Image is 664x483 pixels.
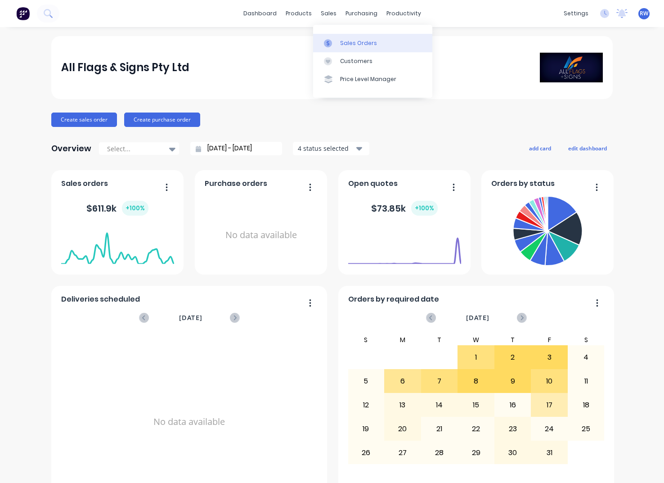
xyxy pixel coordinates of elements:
[122,201,148,216] div: + 100 %
[340,57,372,65] div: Customers
[422,370,458,393] div: 7
[422,394,458,416] div: 14
[540,53,603,82] img: All Flags & Signs Pty Ltd
[422,442,458,464] div: 28
[531,394,567,416] div: 17
[458,442,494,464] div: 29
[371,201,438,216] div: $ 73.85k
[458,394,494,416] div: 15
[205,193,318,278] div: No data available
[385,442,421,464] div: 27
[494,334,531,345] div: T
[61,178,108,189] span: Sales orders
[411,201,438,216] div: + 100 %
[531,442,567,464] div: 31
[340,39,377,47] div: Sales Orders
[568,394,604,416] div: 18
[348,370,384,393] div: 5
[316,7,341,20] div: sales
[179,313,202,323] span: [DATE]
[16,7,30,20] img: Factory
[568,370,604,393] div: 11
[523,142,557,154] button: add card
[313,52,432,70] a: Customers
[205,178,267,189] span: Purchase orders
[531,346,567,369] div: 3
[421,334,458,345] div: T
[124,113,200,127] button: Create purchase order
[495,370,531,393] div: 9
[568,346,604,369] div: 4
[385,370,421,393] div: 6
[384,334,421,345] div: M
[531,334,568,345] div: F
[293,142,369,155] button: 4 status selected
[495,442,531,464] div: 30
[348,334,385,345] div: S
[458,418,494,440] div: 22
[531,370,567,393] div: 10
[531,418,567,440] div: 24
[466,313,489,323] span: [DATE]
[385,394,421,416] div: 13
[385,418,421,440] div: 20
[341,7,382,20] div: purchasing
[559,7,593,20] div: settings
[495,418,531,440] div: 23
[458,334,494,345] div: W
[348,178,398,189] span: Open quotes
[348,418,384,440] div: 19
[86,201,148,216] div: $ 611.9k
[239,7,281,20] a: dashboard
[348,442,384,464] div: 26
[562,142,613,154] button: edit dashboard
[568,418,604,440] div: 25
[495,346,531,369] div: 2
[640,9,648,18] span: RW
[458,346,494,369] div: 1
[382,7,426,20] div: productivity
[51,113,117,127] button: Create sales order
[61,294,140,305] span: Deliveries scheduled
[422,418,458,440] div: 21
[313,34,432,52] a: Sales Orders
[348,294,439,305] span: Orders by required date
[340,76,396,84] div: Price Level Manager
[298,144,354,153] div: 4 status selected
[313,70,432,88] a: Price Level Manager
[458,370,494,393] div: 8
[491,178,555,189] span: Orders by status
[281,7,316,20] div: products
[51,140,91,158] div: Overview
[568,334,605,345] div: S
[495,394,531,416] div: 16
[61,59,189,77] div: All Flags & Signs Pty Ltd
[348,394,384,416] div: 12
